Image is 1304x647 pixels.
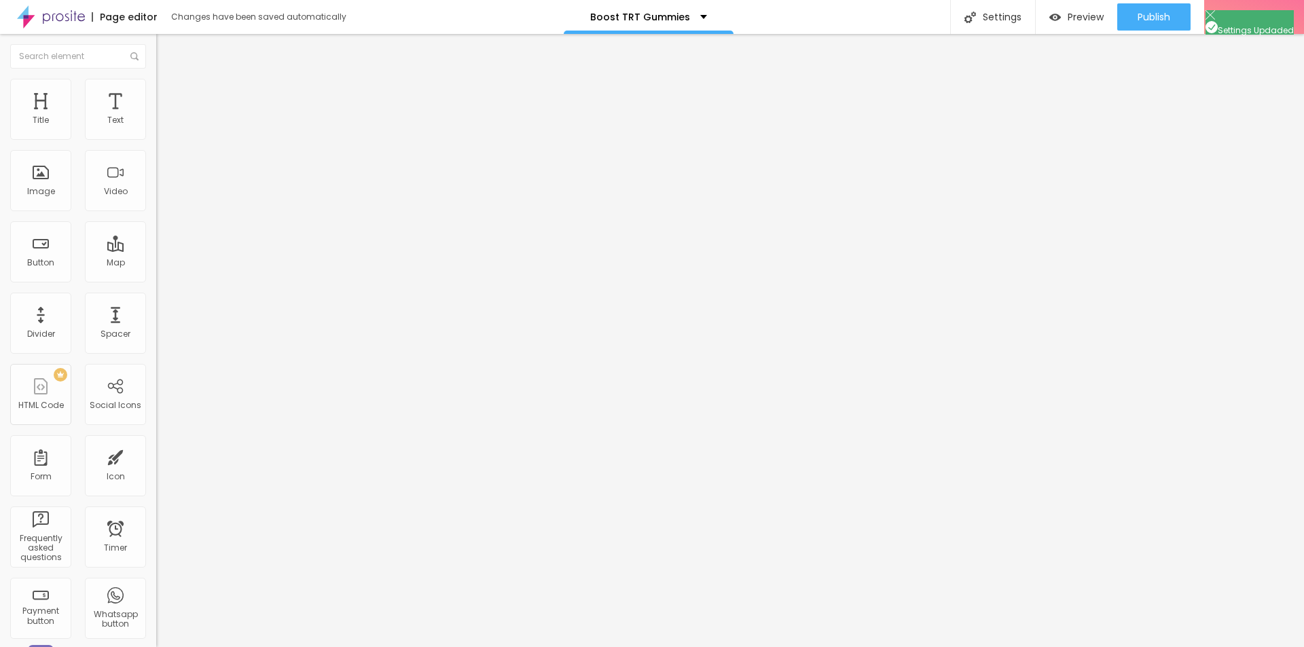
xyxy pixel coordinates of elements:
[18,401,64,410] div: HTML Code
[1206,21,1218,33] img: Icone
[1138,12,1170,22] span: Publish
[1206,10,1215,20] img: Icone
[964,12,976,23] img: Icone
[1206,24,1294,36] span: Settings Updaded
[10,44,146,69] input: Search element
[130,52,139,60] img: Icone
[107,472,125,481] div: Icon
[1049,12,1061,23] img: view-1.svg
[14,606,67,626] div: Payment button
[107,115,124,125] div: Text
[156,34,1304,647] iframe: Editor
[31,472,52,481] div: Form
[14,534,67,563] div: Frequently asked questions
[104,543,127,553] div: Timer
[90,401,141,410] div: Social Icons
[1117,3,1191,31] button: Publish
[88,610,142,629] div: Whatsapp button
[1068,12,1104,22] span: Preview
[92,12,158,22] div: Page editor
[33,115,49,125] div: Title
[27,187,55,196] div: Image
[101,329,130,339] div: Spacer
[27,258,54,267] div: Button
[107,258,125,267] div: Map
[171,13,346,21] div: Changes have been saved automatically
[590,12,690,22] p: Boost TRT Gummies
[1036,3,1117,31] button: Preview
[27,329,55,339] div: Divider
[104,187,128,196] div: Video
